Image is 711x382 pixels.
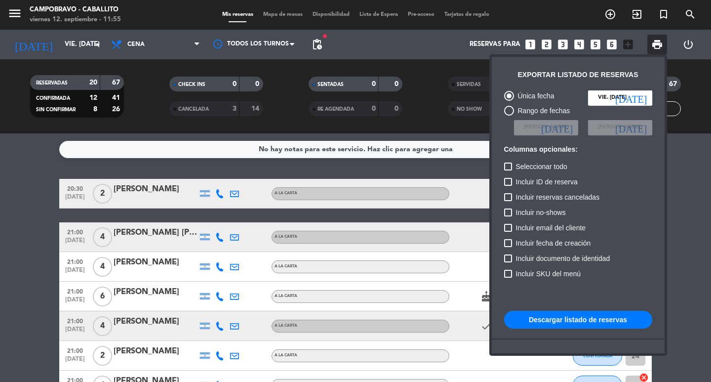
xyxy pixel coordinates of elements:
button: Descargar listado de reservas [504,311,652,329]
span: [PERSON_NAME] [524,123,568,132]
span: Seleccionar todo [516,161,567,172]
span: Incluir no-shows [516,207,566,218]
span: Incluir documento de identidad [516,253,610,264]
span: [PERSON_NAME] [598,123,642,132]
i: [DATE] [541,123,573,132]
i: [DATE] [615,123,647,132]
h6: Columnas opcionales: [504,145,652,154]
span: Incluir SKU del menú [516,268,581,280]
span: Incluir email del cliente [516,222,586,234]
span: print [651,39,663,50]
span: Incluir fecha de creación [516,237,591,249]
div: Exportar listado de reservas [518,69,638,81]
i: [DATE] [615,93,647,103]
div: Rango de fechas [514,105,570,117]
span: Incluir reservas canceladas [516,191,600,203]
span: Incluir ID de reserva [516,176,578,188]
div: Única fecha [514,90,554,102]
